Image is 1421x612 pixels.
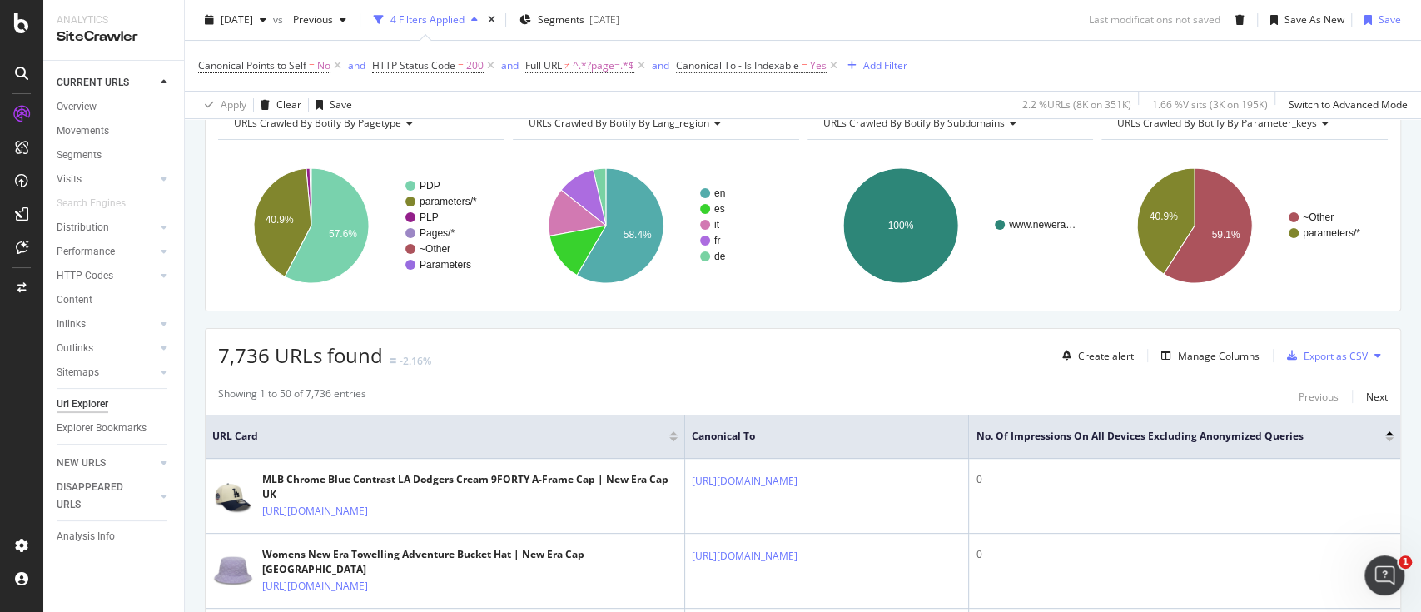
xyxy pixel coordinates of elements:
[262,547,678,577] div: Womens New Era Towelling Adventure Bucket Hat | New Era Cap [GEOGRAPHIC_DATA]
[1078,349,1134,363] div: Create alert
[57,13,171,27] div: Analytics
[863,58,907,72] div: Add Filter
[807,153,1090,298] div: A chart.
[57,291,92,309] div: Content
[309,92,352,118] button: Save
[57,147,172,164] a: Segments
[57,171,82,188] div: Visits
[976,429,1360,444] span: No. of Impressions On All Devices excluding anonymized queries
[57,364,99,381] div: Sitemaps
[329,228,357,240] text: 57.6%
[420,259,471,271] text: Parameters
[1399,555,1412,569] span: 1
[57,528,172,545] a: Analysis Info
[57,219,156,236] a: Distribution
[221,12,253,27] span: 2025 Jul. 11th
[525,58,562,72] span: Full URL
[198,58,306,72] span: Canonical Points to Self
[57,195,126,212] div: Search Engines
[1366,386,1388,406] button: Next
[652,58,669,72] div: and
[262,578,368,595] a: [URL][DOMAIN_NAME]
[1114,110,1373,137] h4: URLs Crawled By Botify By parameter_keys
[57,243,115,261] div: Performance
[348,58,365,72] div: and
[1299,390,1339,404] div: Previous
[1152,97,1268,112] div: 1.66 % Visits ( 3K on 195K )
[57,122,172,140] a: Movements
[57,340,156,357] a: Outlinks
[57,316,86,333] div: Inlinks
[57,420,172,437] a: Explorer Bookmarks
[1212,229,1240,241] text: 59.1%
[57,98,172,116] a: Overview
[484,12,499,28] div: times
[714,251,726,262] text: de
[309,58,315,72] span: =
[286,7,353,33] button: Previous
[1303,227,1360,239] text: parameters/*
[652,57,669,73] button: and
[57,340,93,357] div: Outlinks
[420,243,450,255] text: ~Other
[367,7,484,33] button: 4 Filters Applied
[976,472,1394,487] div: 0
[57,455,106,472] div: NEW URLS
[266,214,294,226] text: 40.9%
[57,291,172,309] a: Content
[513,153,795,298] svg: A chart.
[57,122,109,140] div: Movements
[887,220,913,231] text: 100%
[218,386,366,406] div: Showing 1 to 50 of 7,736 entries
[1289,97,1408,112] div: Switch to Advanced Mode
[810,54,827,77] span: Yes
[714,203,725,215] text: es
[714,219,720,231] text: it
[57,74,129,92] div: CURRENT URLS
[1150,211,1178,222] text: 40.9%
[1379,12,1401,27] div: Save
[420,196,477,207] text: parameters/*
[57,74,156,92] a: CURRENT URLS
[1304,349,1368,363] div: Export as CSV
[1008,219,1076,231] text: www.newera…
[820,110,1079,137] h4: URLs Crawled By Botify By subdomains
[420,211,439,223] text: PLP
[198,92,246,118] button: Apply
[262,503,368,520] a: [URL][DOMAIN_NAME]
[57,98,97,116] div: Overview
[286,12,333,27] span: Previous
[330,97,352,112] div: Save
[254,92,301,118] button: Clear
[57,267,113,285] div: HTTP Codes
[1101,153,1384,298] div: A chart.
[1089,12,1220,27] div: Last modifications not saved
[676,58,799,72] span: Canonical To - Is Indexable
[57,420,147,437] div: Explorer Bookmarks
[218,153,500,298] svg: A chart.
[57,364,156,381] a: Sitemaps
[1358,7,1401,33] button: Save
[538,12,584,27] span: Segments
[841,56,907,76] button: Add Filter
[501,58,519,72] div: and
[1303,211,1334,223] text: ~Other
[57,396,172,413] a: Url Explorer
[57,267,156,285] a: HTTP Codes
[714,235,720,246] text: fr
[420,227,455,239] text: Pages/*
[57,479,141,514] div: DISAPPEARED URLS
[198,7,273,33] button: [DATE]
[1022,97,1131,112] div: 2.2 % URLs ( 8K on 351K )
[529,116,709,130] span: URLs Crawled By Botify By lang_region
[390,12,465,27] div: 4 Filters Applied
[714,187,725,199] text: en
[390,358,396,363] img: Equal
[1280,342,1368,369] button: Export as CSV
[212,550,254,592] img: main image
[573,54,634,77] span: ^.*?page=.*$
[466,54,484,77] span: 200
[1178,349,1260,363] div: Manage Columns
[692,548,797,565] a: [URL][DOMAIN_NAME]
[57,171,156,188] a: Visits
